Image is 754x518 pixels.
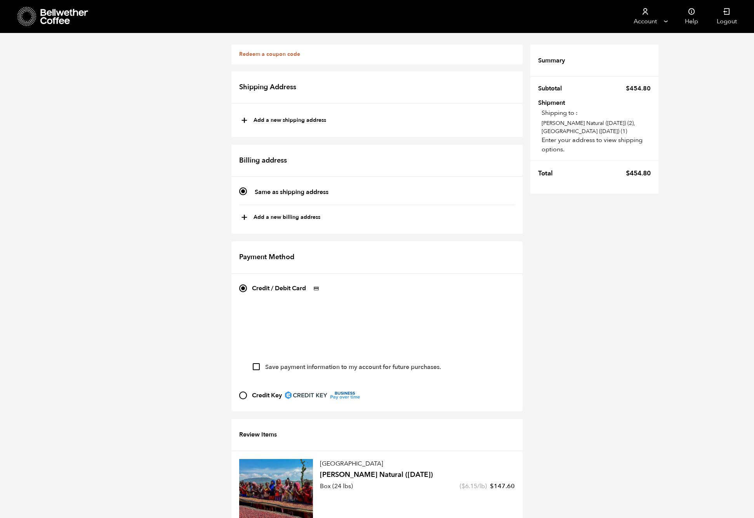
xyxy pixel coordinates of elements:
[538,100,583,105] th: Shipment
[255,188,328,196] strong: Same as shipping address
[231,241,523,274] h2: Payment Method
[241,114,326,127] button: +Add a new shipping address
[251,299,516,361] iframe: Secure payment input frame
[538,106,651,154] td: Enter your address to view shipping options.
[490,482,494,490] span: $
[626,169,651,178] bdi: 454.80
[239,50,300,58] a: Redeem a coupon code
[285,390,360,400] img: Pay with Credit key
[320,482,353,491] p: Box (24 lbs)
[252,389,360,402] label: Credit Key
[462,482,477,490] bdi: 6.15
[460,482,487,490] span: ( /lb)
[542,119,651,135] p: [PERSON_NAME] Natural ([DATE]) (2), [GEOGRAPHIC_DATA] ([DATE]) (1)
[241,114,248,127] span: +
[626,84,651,93] bdi: 454.80
[538,52,570,69] th: Summary
[231,71,523,104] h2: Shipping Address
[626,84,630,93] span: $
[241,211,248,224] span: +
[320,459,515,468] p: [GEOGRAPHIC_DATA]
[320,470,515,480] h4: [PERSON_NAME] Natural ([DATE])
[252,282,323,295] label: Credit / Debit Card
[239,187,247,195] input: Same as shipping address
[626,169,630,178] span: $
[231,241,523,411] div: Payment method
[231,145,523,177] h2: Billing address
[309,284,323,293] img: Credit / Debit Card
[538,165,558,182] th: Total
[239,426,277,443] th: Review Items
[265,363,441,371] label: Save payment information to my account for future purchases.
[490,482,515,490] bdi: 147.60
[462,482,465,490] span: $
[538,80,566,97] th: Subtotal
[241,211,320,224] button: +Add a new billing address
[542,108,651,118] p: Shipping to :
